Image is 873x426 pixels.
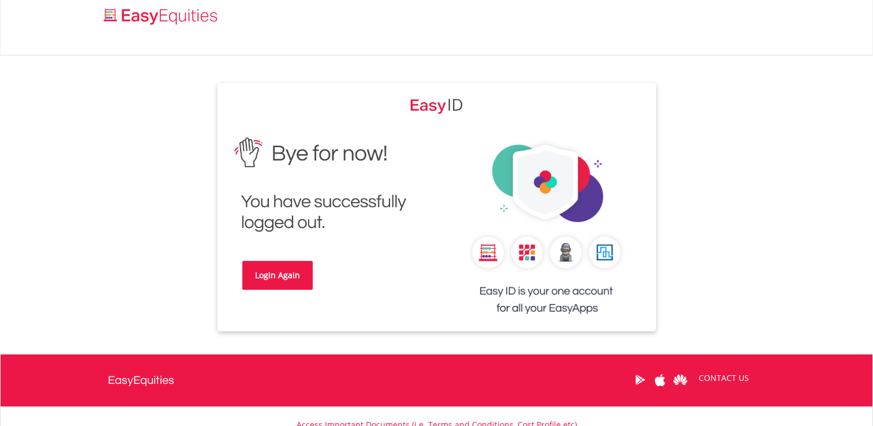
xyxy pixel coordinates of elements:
a: Google Play [630,362,650,398]
img: EasyEquities [226,129,428,241]
a: Login Again [242,261,313,290]
a: EasyEquities [108,354,174,406]
a: Huawei [670,362,691,398]
img: EasyEquities_Logo.png [102,7,222,26]
a: Home page [99,3,222,26]
img: EasyEquities [410,95,463,114]
img: EasyEquities [445,129,647,331]
a: CONTACT US [691,362,757,394]
a: Apple [650,362,670,398]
